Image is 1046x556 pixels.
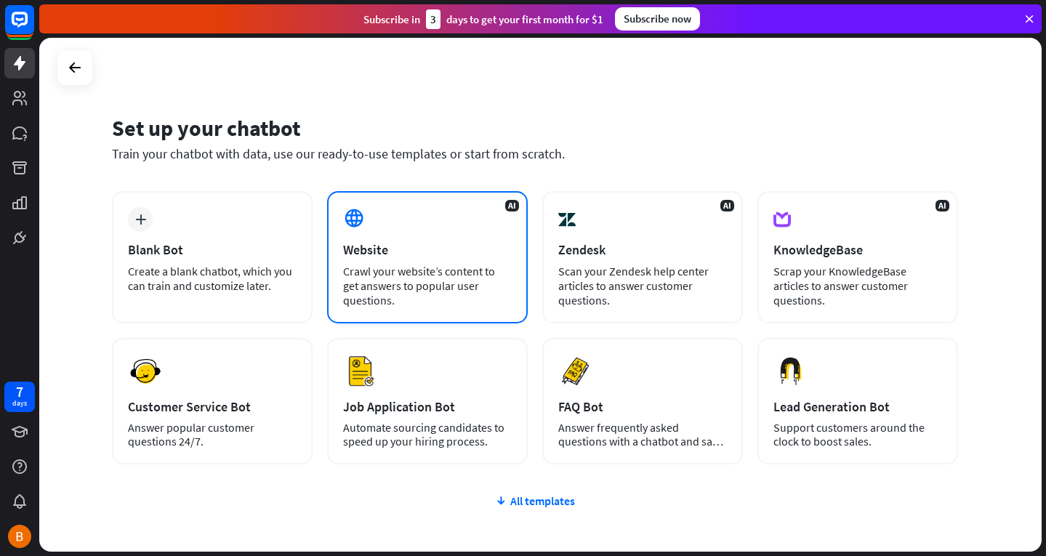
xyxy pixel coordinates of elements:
[128,421,297,448] div: Answer popular customer questions 24/7.
[4,382,35,412] a: 7 days
[773,398,942,415] div: Lead Generation Bot
[128,264,297,293] div: Create a blank chatbot, which you can train and customize later.
[128,241,297,258] div: Blank Bot
[135,214,146,225] i: plus
[558,421,727,448] div: Answer frequently asked questions with a chatbot and save your time.
[936,200,949,211] span: AI
[773,421,942,448] div: Support customers around the clock to boost sales.
[128,398,297,415] div: Customer Service Bot
[343,421,512,448] div: Automate sourcing candidates to speed up your hiring process.
[558,264,727,307] div: Scan your Zendesk help center articles to answer customer questions.
[773,264,942,307] div: Scrap your KnowledgeBase articles to answer customer questions.
[112,493,958,508] div: All templates
[773,241,942,258] div: KnowledgeBase
[112,114,958,142] div: Set up your chatbot
[615,7,700,31] div: Subscribe now
[558,241,727,258] div: Zendesk
[720,200,734,211] span: AI
[112,145,958,162] div: Train your chatbot with data, use our ready-to-use templates or start from scratch.
[426,9,440,29] div: 3
[12,6,55,49] button: Open LiveChat chat widget
[16,385,23,398] div: 7
[343,398,512,415] div: Job Application Bot
[558,398,727,415] div: FAQ Bot
[363,9,603,29] div: Subscribe in days to get your first month for $1
[505,200,519,211] span: AI
[343,264,512,307] div: Crawl your website’s content to get answers to popular user questions.
[343,241,512,258] div: Website
[12,398,27,408] div: days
